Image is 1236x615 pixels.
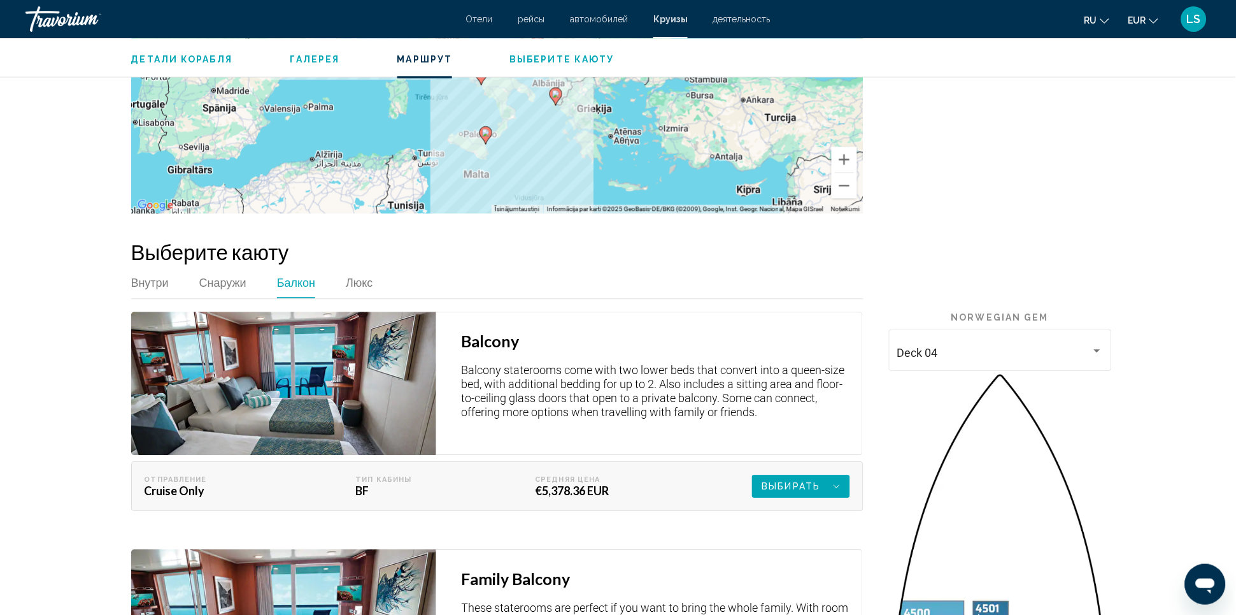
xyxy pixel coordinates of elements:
[397,54,453,65] button: Маршрут
[131,54,232,64] span: Детали корабля
[509,54,614,65] button: Выберите каюту
[518,14,544,24] a: рейсы
[131,54,232,65] button: Детали корабля
[832,147,857,172] button: Tuvināt
[547,205,823,212] span: Informācija par karti ©2025 GeoBasis-DE/BKG (©2009), Google, Inst. Geogr. Nacional, Mapa GISrael
[832,173,857,198] button: Tālināt
[653,14,688,24] a: Круизы
[465,14,492,24] a: Отели
[536,475,671,484] div: Средняя цена
[346,275,373,289] span: Люкс
[277,275,315,289] span: Балкон
[134,197,176,213] a: Apgabala atvēršana pakalpojumā Google Maps (tiks atvērts jauns logs)
[1084,11,1109,29] button: Change language
[25,6,453,32] a: Travorium
[397,54,453,64] span: Маршрут
[570,14,628,24] a: автомобилей
[889,312,1112,322] div: Norwegian Gem
[1187,13,1201,25] span: LS
[1084,15,1097,25] span: ru
[509,54,614,64] span: Выберите каюту
[536,484,671,498] div: €5,378.36 EUR
[831,205,860,212] a: Noteikumi
[462,363,850,419] p: Balcony staterooms come with two lower beds that convert into a queen-size bed, with additional b...
[1177,6,1211,33] button: User Menu
[495,205,539,213] button: Īsinājumtaustiņi
[462,569,850,588] h3: Family Balcony
[131,239,1105,264] h2: Выберите каюту
[462,331,850,351] h3: Balcony
[1185,564,1226,605] iframe: Poga, lai palaistu ziņojumapmaiņas logu
[752,475,850,498] button: Выбирать
[897,346,938,359] span: Deck 04
[1128,11,1158,29] button: Change currency
[713,14,771,24] a: деятельность
[145,475,311,484] div: Отправление
[290,54,340,65] button: Галерея
[199,275,246,289] span: Снаружи
[290,54,340,64] span: Галерея
[131,275,169,289] span: Внутри
[145,484,311,498] div: Cruise Only
[1128,15,1146,25] span: EUR
[134,197,176,213] img: Google
[356,475,491,484] div: Тип кабины
[131,312,436,455] img: 1597495122.png
[356,484,491,498] div: BF
[762,475,821,498] span: Выбирать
